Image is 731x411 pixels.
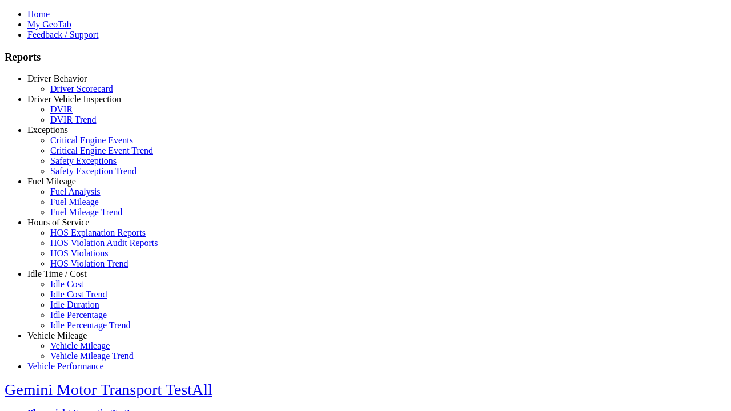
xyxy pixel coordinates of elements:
[50,289,107,299] a: Idle Cost Trend
[50,156,117,166] a: Safety Exceptions
[50,166,136,176] a: Safety Exception Trend
[27,176,76,186] a: Fuel Mileage
[27,331,87,340] a: Vehicle Mileage
[50,187,101,196] a: Fuel Analysis
[50,146,153,155] a: Critical Engine Event Trend
[27,269,87,279] a: Idle Time / Cost
[50,84,113,94] a: Driver Scorecard
[27,217,89,227] a: Hours of Service
[27,125,68,135] a: Exceptions
[27,30,98,39] a: Feedback / Support
[50,248,108,258] a: HOS Violations
[50,207,122,217] a: Fuel Mileage Trend
[50,135,133,145] a: Critical Engine Events
[5,381,212,398] a: Gemini Motor Transport TestAll
[50,104,73,114] a: DVIR
[50,320,130,330] a: Idle Percentage Trend
[27,74,87,83] a: Driver Behavior
[50,279,83,289] a: Idle Cost
[27,9,50,19] a: Home
[50,228,146,237] a: HOS Explanation Reports
[50,351,134,361] a: Vehicle Mileage Trend
[50,197,99,207] a: Fuel Mileage
[27,94,121,104] a: Driver Vehicle Inspection
[27,19,71,29] a: My GeoTab
[5,51,726,63] h3: Reports
[50,341,110,350] a: Vehicle Mileage
[27,361,104,371] a: Vehicle Performance
[50,259,128,268] a: HOS Violation Trend
[50,300,99,309] a: Idle Duration
[50,238,158,248] a: HOS Violation Audit Reports
[50,115,96,124] a: DVIR Trend
[50,310,107,320] a: Idle Percentage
